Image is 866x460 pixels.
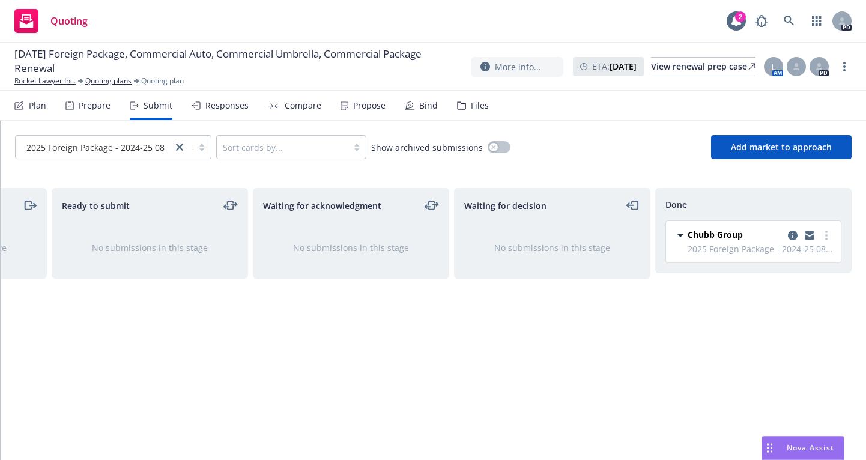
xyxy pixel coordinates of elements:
span: ETA : [592,60,637,73]
a: View renewal prep case [651,57,755,76]
a: close [172,140,187,154]
a: copy logging email [802,228,817,243]
div: No submissions in this stage [273,241,429,254]
button: Nova Assist [762,436,844,460]
div: Compare [285,101,321,110]
span: More info... [495,61,541,73]
a: more [837,59,852,74]
div: Responses [205,101,249,110]
span: 2025 Foreign Package - 2024-25 08 Foreign Package Policy [688,243,834,255]
a: Report a Bug [749,9,774,33]
a: Rocket Lawyer Inc. [14,76,76,86]
div: 2 [735,11,746,22]
div: Prepare [79,101,111,110]
span: Quoting [50,16,88,26]
span: [DATE] Foreign Package, Commercial Auto, Commercial Umbrella, Commercial Package Renewal [14,47,461,76]
span: Waiting for acknowledgment [263,199,381,212]
span: Waiting for decision [464,199,547,212]
div: Drag to move [762,437,777,459]
span: Nova Assist [787,443,834,453]
span: 2025 Foreign Package - 2024-25 08 Foreig... [26,141,199,154]
a: copy logging email [786,228,800,243]
a: Search [777,9,801,33]
span: L [771,61,776,73]
span: Done [665,198,687,211]
a: Quoting plans [85,76,132,86]
div: Propose [353,101,386,110]
div: Files [471,101,489,110]
a: Quoting [10,4,92,38]
div: Submit [144,101,172,110]
span: Chubb Group [688,228,743,241]
a: Switch app [805,9,829,33]
div: Plan [29,101,46,110]
span: Show archived submissions [371,141,483,154]
button: More info... [471,57,563,77]
div: No submissions in this stage [474,241,631,254]
div: No submissions in this stage [71,241,228,254]
a: moveLeftRight [223,198,238,213]
span: 2025 Foreign Package - 2024-25 08 Foreig... [22,141,166,154]
a: moveLeftRight [425,198,439,213]
button: Add market to approach [711,135,852,159]
span: Quoting plan [141,76,184,86]
div: View renewal prep case [651,58,755,76]
span: Ready to submit [62,199,130,212]
a: more [819,228,834,243]
a: moveRight [22,198,37,213]
a: moveLeft [626,198,640,213]
strong: [DATE] [610,61,637,72]
div: Bind [419,101,438,110]
span: Add market to approach [731,141,832,153]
